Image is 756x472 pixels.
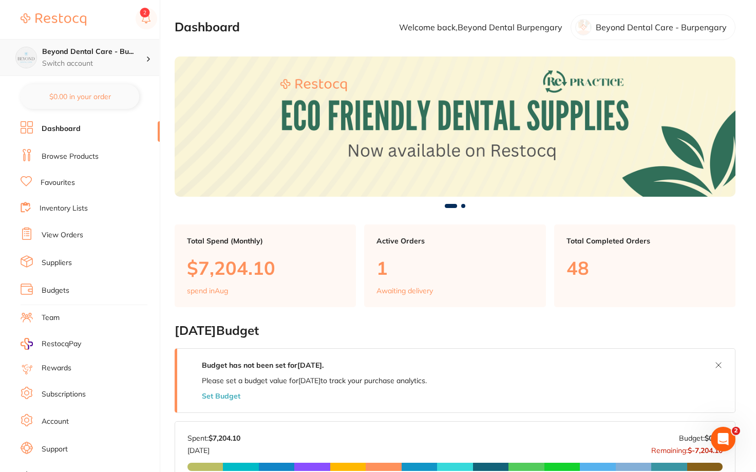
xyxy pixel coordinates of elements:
a: Browse Products [42,152,99,162]
img: Restocq Logo [21,13,86,26]
a: Account [42,417,69,427]
p: Total Spend (Monthly) [187,237,344,245]
a: Rewards [42,363,71,373]
strong: Budget has not been set for [DATE] . [202,361,324,370]
p: [DATE] [187,442,240,455]
a: Inventory Lists [40,203,88,214]
h2: [DATE] Budget [175,324,735,338]
p: Beyond Dental Care - Burpengary [596,23,727,32]
a: Suppliers [42,258,72,268]
a: Dashboard [42,124,81,134]
p: Budget: [679,434,723,442]
span: 2 [732,427,740,435]
strong: $7,204.10 [209,433,240,443]
a: RestocqPay [21,338,81,350]
p: 1 [376,257,533,278]
p: Total Completed Orders [566,237,723,245]
p: Active Orders [376,237,533,245]
a: Budgets [42,286,69,296]
a: Total Completed Orders48 [554,224,735,308]
a: Favourites [41,178,75,188]
strong: $0.00 [705,433,723,443]
img: RestocqPay [21,338,33,350]
a: Total Spend (Monthly)$7,204.10spend inAug [175,224,356,308]
a: Support [42,444,68,455]
a: Active Orders1Awaiting delivery [364,224,545,308]
p: Spent: [187,434,240,442]
p: Awaiting delivery [376,287,433,295]
p: Switch account [42,59,146,69]
p: $7,204.10 [187,257,344,278]
p: 48 [566,257,723,278]
strong: $-7,204.10 [688,446,723,455]
p: spend in Aug [187,287,228,295]
button: $0.00 in your order [21,84,139,109]
a: Subscriptions [42,389,86,400]
p: Welcome back, Beyond Dental Burpengary [399,23,562,32]
h2: Dashboard [175,20,240,34]
a: Restocq Logo [21,8,86,31]
a: View Orders [42,230,83,240]
img: Dashboard [175,56,735,197]
img: Beyond Dental Care - Burpengary [16,47,36,68]
button: Set Budget [202,392,240,400]
p: Remaining: [651,442,723,455]
p: Please set a budget value for [DATE] to track your purchase analytics. [202,376,427,385]
span: RestocqPay [42,339,81,349]
a: Team [42,313,60,323]
h4: Beyond Dental Care - Burpengary [42,47,146,57]
iframe: Intercom live chat [711,427,735,451]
